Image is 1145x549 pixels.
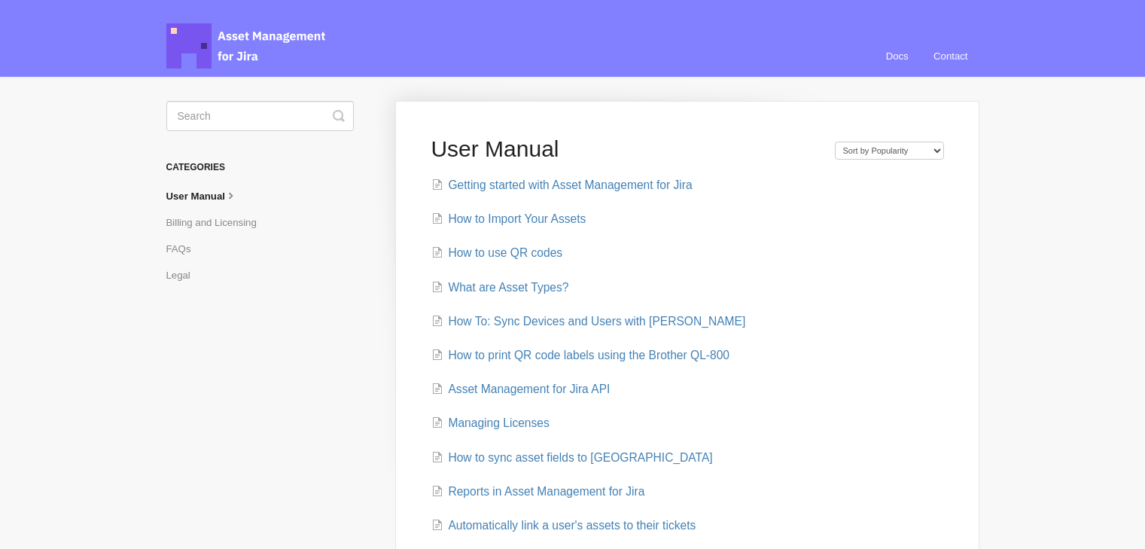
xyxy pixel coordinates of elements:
span: Automatically link a user's assets to their tickets [448,519,696,532]
a: Managing Licenses [431,416,549,429]
a: User Manual [166,184,250,209]
a: How To: Sync Devices and Users with [PERSON_NAME] [431,315,745,328]
a: Contact [922,36,979,77]
a: Billing and Licensing [166,211,268,235]
span: How to sync asset fields to [GEOGRAPHIC_DATA] [448,451,712,464]
a: How to sync asset fields to [GEOGRAPHIC_DATA] [431,451,712,464]
a: FAQs [166,237,203,261]
select: Page reloads on selection [835,142,944,160]
span: How to use QR codes [448,246,562,259]
a: How to print QR code labels using the Brother QL-800 [431,349,729,361]
span: How To: Sync Devices and Users with [PERSON_NAME] [448,315,745,328]
span: Reports in Asset Management for Jira [448,485,644,498]
h1: User Manual [431,136,819,163]
span: Asset Management for Jira Docs [166,23,327,69]
span: What are Asset Types? [448,281,568,294]
a: Automatically link a user's assets to their tickets [431,519,696,532]
a: Reports in Asset Management for Jira [431,485,644,498]
span: Managing Licenses [448,416,549,429]
a: How to Import Your Assets [431,212,586,225]
a: What are Asset Types? [431,281,568,294]
input: Search [166,101,354,131]
a: Docs [875,36,920,77]
a: Legal [166,264,202,288]
span: Asset Management for Jira API [448,383,610,395]
span: How to Import Your Assets [448,212,586,225]
a: Getting started with Asset Management for Jira [431,178,692,191]
span: Getting started with Asset Management for Jira [448,178,692,191]
a: Asset Management for Jira API [431,383,610,395]
h3: Categories [166,154,354,181]
span: How to print QR code labels using the Brother QL-800 [448,349,729,361]
a: How to use QR codes [431,246,562,259]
